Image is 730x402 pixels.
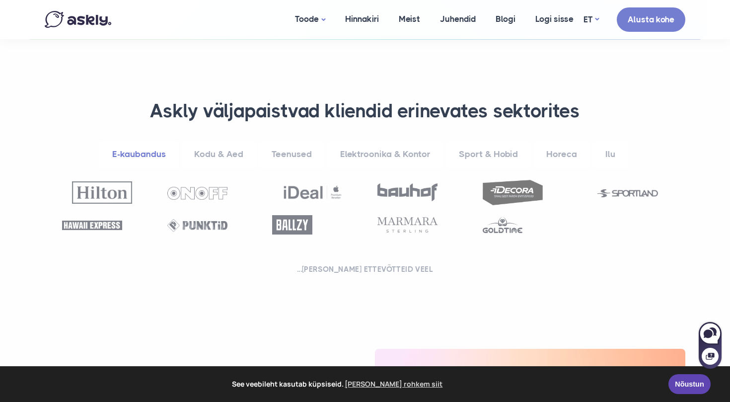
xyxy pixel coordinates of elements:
a: Ilu [592,141,628,168]
a: Sport & Hobid [446,141,531,168]
iframe: Askly chat [698,320,723,370]
a: Kodu & Aed [181,141,256,168]
img: Goldtime [483,217,523,233]
img: Hilton [72,181,132,204]
a: Alusta kohe [617,7,685,32]
img: Ideal [283,181,343,204]
img: Ballzy [272,215,312,235]
h3: Askly väljapaistvad kliendid erinevates sektorites [57,99,673,123]
img: Sportland [597,189,657,197]
a: Elektroonika & Kontor [327,141,443,168]
a: ET [584,12,599,27]
a: Nõustun [668,374,711,394]
a: learn more about cookies [344,377,444,392]
a: Horeca [533,141,590,168]
img: Hawaii Express [62,221,122,230]
img: Punktid [167,219,227,232]
a: Teenused [259,141,325,168]
img: OnOff [167,187,227,200]
span: See veebileht kasutab küpsiseid. [14,377,661,392]
img: Marmara Sterling [377,217,438,233]
img: Askly [45,11,111,28]
h2: ...[PERSON_NAME] ettevõtteid veel [57,264,673,274]
img: Bauhof [377,183,438,201]
a: E-kaubandus [99,141,179,168]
